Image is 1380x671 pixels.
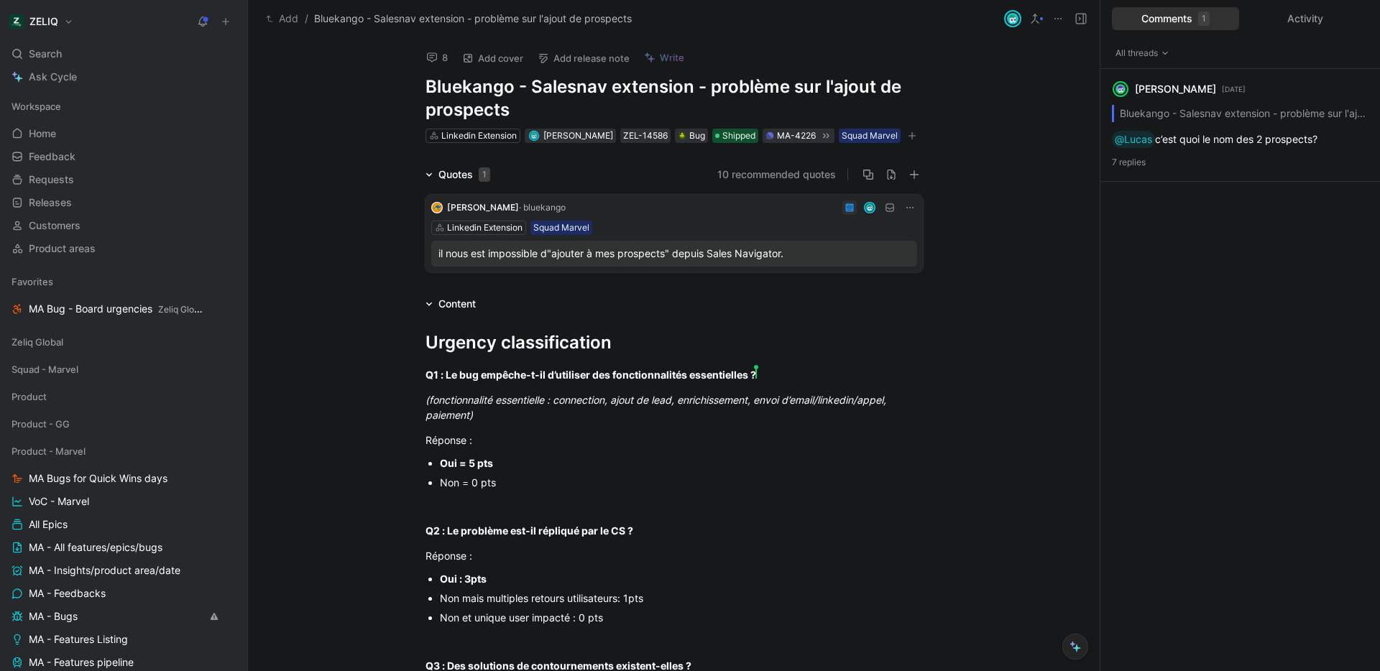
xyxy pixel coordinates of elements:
[6,331,241,357] div: Zeliq Global
[438,295,476,313] div: Content
[1006,11,1020,26] img: avatar
[638,47,691,68] button: Write
[425,394,889,421] em: (fonctionnalité essentielle : connection, ajout de lead, enrichissement, envoi d’email/linkedin/a...
[29,655,134,670] span: MA - Features pipeline
[440,573,487,585] strong: Oui : 3pts
[29,172,74,187] span: Requests
[11,389,47,404] span: Product
[533,221,589,235] div: Squad Marvel
[441,129,517,143] div: Linkedin Extension
[6,491,241,512] a: VoC - Marvel
[675,129,708,143] div: 🪲Bug
[6,560,241,581] a: MA - Insights/product area/date
[6,123,241,144] a: Home
[6,606,241,627] a: MA - Bugs
[29,45,62,63] span: Search
[842,129,898,143] div: Squad Marvel
[29,241,96,256] span: Product areas
[425,524,633,537] strong: Q2 : Le problème est-il répliqué par le CS ?
[6,629,241,650] a: MA - Features Listing
[11,444,86,458] span: Product - Marvel
[425,330,923,356] div: Urgency classification
[440,610,923,625] div: Non et unique user impacté : 0 pts
[678,129,705,143] div: Bug
[6,66,241,88] a: Ask Cycle
[6,386,241,412] div: Product
[29,218,80,233] span: Customers
[777,129,816,143] div: MA-4226
[447,221,523,235] div: Linkedin Extension
[6,146,241,167] a: Feedback
[11,274,53,289] span: Favorites
[6,331,241,353] div: Zeliq Global
[29,68,77,85] span: Ask Cycle
[29,494,89,509] span: VoC - Marvel
[6,271,241,292] div: Favorites
[425,369,756,381] strong: Q1 : Le bug empêche-t-il d’utiliser des fonctionnalités essentielles ?
[6,440,241,462] div: Product - Marvel
[6,192,241,213] a: Releases
[6,298,241,320] a: MA Bug - Board urgenciesZeliq Global
[678,131,686,140] img: 🪲
[11,417,70,431] span: Product - GG
[6,413,241,435] div: Product - GG
[29,126,56,141] span: Home
[29,586,106,601] span: MA - Feedbacks
[456,48,530,68] button: Add cover
[722,129,755,143] span: Shipped
[660,51,684,64] span: Write
[420,47,454,68] button: 8
[531,48,636,68] button: Add release note
[6,514,241,535] a: All Epics
[1112,7,1239,30] div: Comments1
[425,75,923,121] h1: Bluekango - Salesnav extension - problème sur l'ajout de prospects
[314,10,632,27] span: Bluekango - Salesnav extension - problème sur l'ajout de prospects
[425,432,923,448] div: Réponse :
[11,335,63,349] span: Zeliq Global
[29,149,75,164] span: Feedback
[440,475,923,490] div: Non = 0 pts
[1242,7,1369,30] div: Activity
[1198,11,1210,26] div: 1
[440,591,923,606] div: Non mais multiples retours utilisateurs: 1pts
[6,468,241,489] a: MA Bugs for Quick Wins days
[29,563,180,578] span: MA - Insights/product area/date
[440,457,493,469] strong: Oui = 5 pts
[6,238,241,259] a: Product areas
[6,413,241,439] div: Product - GG
[438,245,910,262] div: il nous est impossible d"ajouter à mes prospects" depuis Sales Navigator.
[717,166,836,183] button: 10 recommended quotes
[29,540,162,555] span: MA - All features/epics/bugs
[865,203,874,213] img: avatar
[305,10,308,27] span: /
[1115,46,1169,60] span: All threads
[29,471,167,486] span: MA Bugs for Quick Wins days
[425,548,923,563] div: Réponse :
[6,583,241,604] a: MA - Feedbacks
[447,202,519,213] span: [PERSON_NAME]
[11,362,78,376] span: Squad - Marvel
[438,166,490,183] div: Quotes
[9,14,24,29] img: ZELIQ
[1112,155,1368,170] p: 7 replies
[519,202,566,213] span: · bluekango
[420,295,482,313] div: Content
[1114,83,1127,96] img: avatar
[6,11,77,32] button: ZELIQZELIQ
[262,10,302,27] button: Add
[479,167,490,182] div: 1
[431,202,443,213] img: logo
[6,358,241,384] div: Squad - Marvel
[6,386,241,407] div: Product
[11,99,61,114] span: Workspace
[29,632,128,647] span: MA - Features Listing
[6,358,241,380] div: Squad - Marvel
[543,130,613,141] span: [PERSON_NAME]
[623,129,668,143] div: ZEL-14586
[1112,46,1173,60] button: All threads
[29,195,72,210] span: Releases
[420,166,496,183] div: Quotes1
[712,129,758,143] div: Shipped
[6,96,241,117] div: Workspace
[1222,83,1246,96] p: [DATE]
